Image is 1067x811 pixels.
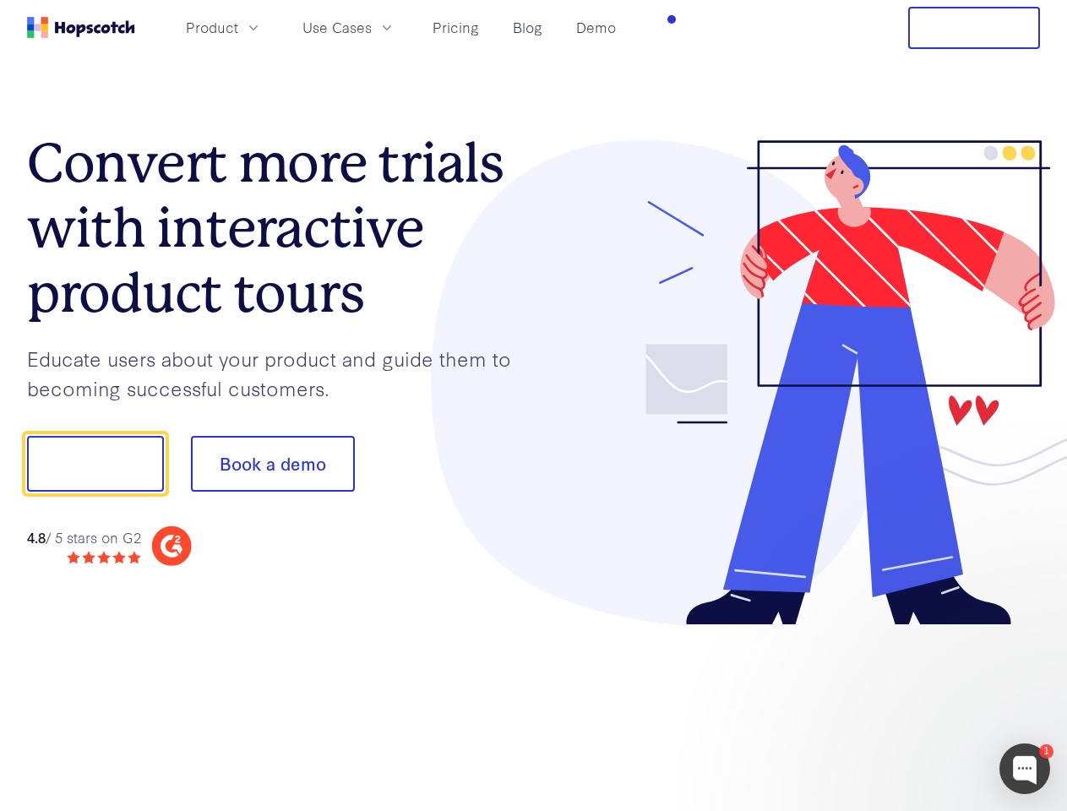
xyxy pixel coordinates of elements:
div: / 5 stars on G2 [27,527,141,548]
a: Demo [569,14,623,41]
div: 1 [1039,744,1053,759]
button: Show me! [27,436,164,492]
strong: 4.8 [27,527,46,547]
button: Free Trial [908,7,1040,49]
span: Product [186,17,238,38]
p: Educate users about your product and guide them to becoming successful customers. [27,344,534,402]
span: Use Cases [302,17,372,38]
button: Product [176,14,272,41]
a: Blog [506,14,549,41]
h1: Convert more trials with interactive product tours [27,131,534,325]
a: Pricing [426,14,486,41]
button: Book a demo [191,436,355,492]
a: Home [27,17,135,38]
button: Use Cases [292,14,406,41]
